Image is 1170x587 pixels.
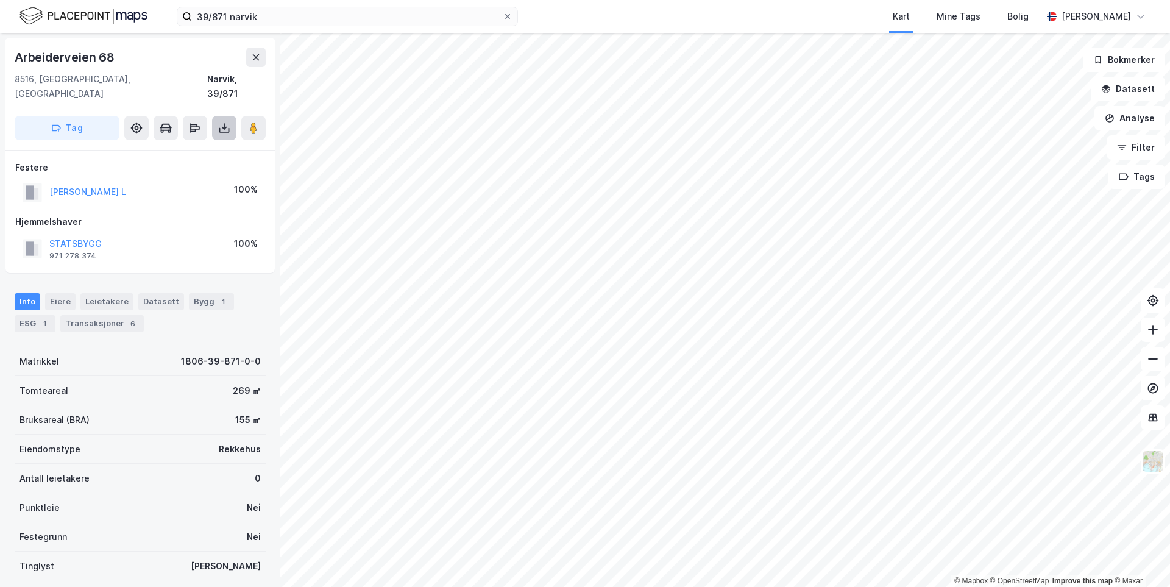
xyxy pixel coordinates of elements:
[80,293,133,310] div: Leietakere
[207,72,266,101] div: Narvik, 39/871
[1109,528,1170,587] iframe: Chat Widget
[15,293,40,310] div: Info
[1107,135,1165,160] button: Filter
[1141,450,1165,473] img: Z
[15,48,117,67] div: Arbeiderveien 68
[192,7,503,26] input: Søk på adresse, matrikkel, gårdeiere, leietakere eller personer
[937,9,980,24] div: Mine Tags
[234,237,258,251] div: 100%
[1083,48,1165,72] button: Bokmerker
[234,182,258,197] div: 100%
[1109,528,1170,587] div: Kontrollprogram for chat
[255,471,261,486] div: 0
[247,500,261,515] div: Nei
[60,315,144,332] div: Transaksjoner
[45,293,76,310] div: Eiere
[954,577,988,585] a: Mapbox
[19,471,90,486] div: Antall leietakere
[19,442,80,457] div: Eiendomstype
[19,530,67,544] div: Festegrunn
[1007,9,1029,24] div: Bolig
[247,530,261,544] div: Nei
[15,215,265,229] div: Hjemmelshaver
[15,160,265,175] div: Festere
[15,72,207,101] div: 8516, [GEOGRAPHIC_DATA], [GEOGRAPHIC_DATA]
[217,296,229,308] div: 1
[19,559,54,574] div: Tinglyst
[15,116,119,140] button: Tag
[15,315,55,332] div: ESG
[127,318,139,330] div: 6
[38,318,51,330] div: 1
[990,577,1049,585] a: OpenStreetMap
[19,5,147,27] img: logo.f888ab2527a4732fd821a326f86c7f29.svg
[19,383,68,398] div: Tomteareal
[19,413,90,427] div: Bruksareal (BRA)
[1052,577,1113,585] a: Improve this map
[19,500,60,515] div: Punktleie
[1094,106,1165,130] button: Analyse
[1108,165,1165,189] button: Tags
[233,383,261,398] div: 269 ㎡
[138,293,184,310] div: Datasett
[893,9,910,24] div: Kart
[49,251,96,261] div: 971 278 374
[19,354,59,369] div: Matrikkel
[235,413,261,427] div: 155 ㎡
[1062,9,1131,24] div: [PERSON_NAME]
[1091,77,1165,101] button: Datasett
[181,354,261,369] div: 1806-39-871-0-0
[191,559,261,574] div: [PERSON_NAME]
[219,442,261,457] div: Rekkehus
[189,293,234,310] div: Bygg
